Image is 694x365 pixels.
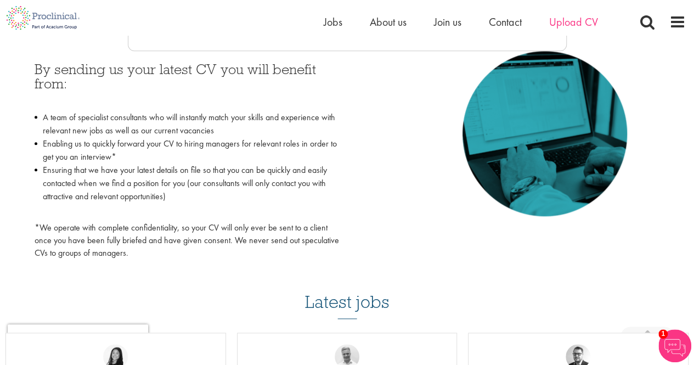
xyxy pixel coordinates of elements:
h3: By sending us your latest CV you will benefit from: [35,62,339,105]
a: About us [370,15,407,29]
iframe: reCAPTCHA [8,324,148,357]
a: Upload CV [549,15,598,29]
p: *We operate with complete confidentiality, so your CV will only ever be sent to a client once you... [35,222,339,260]
a: Join us [434,15,461,29]
li: Ensuring that we have your latest details on file so that you can be quickly and easily contacted... [35,164,339,216]
li: A team of specialist consultants who will instantly match your skills and experience with relevan... [35,111,339,137]
span: 1 [658,329,668,339]
a: Contact [489,15,522,29]
h3: Latest jobs [305,265,390,319]
li: Enabling us to quickly forward your CV to hiring managers for relevant roles in order to get you ... [35,137,339,164]
img: Chatbot [658,329,691,362]
a: Jobs [324,15,342,29]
